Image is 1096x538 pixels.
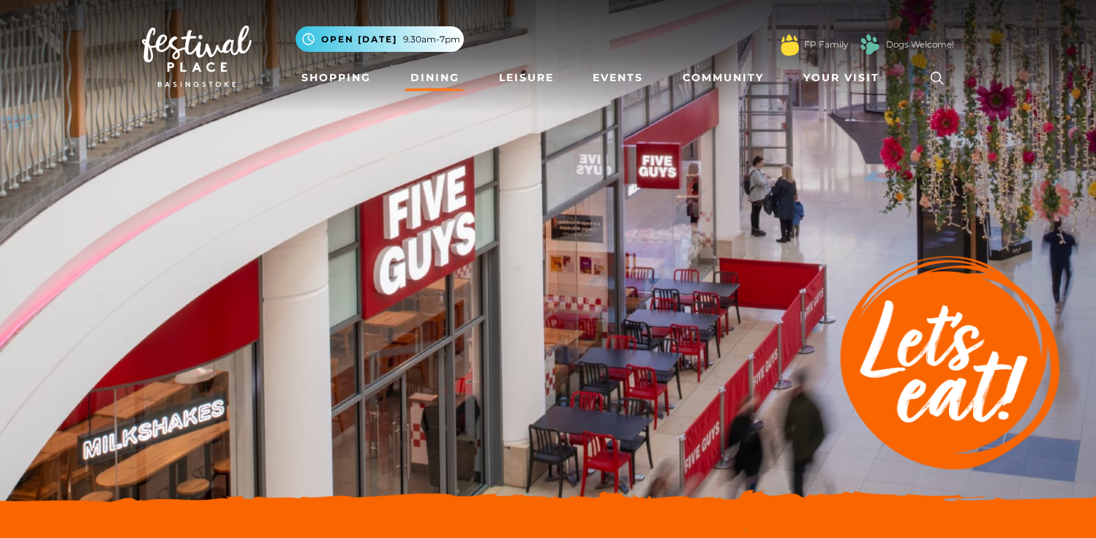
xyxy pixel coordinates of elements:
a: Events [587,64,649,91]
span: Open [DATE] [321,33,397,46]
a: Dining [405,64,465,91]
a: Dogs Welcome! [886,38,954,51]
a: Your Visit [797,64,893,91]
span: Your Visit [803,70,879,86]
span: 9.30am-7pm [403,33,460,46]
a: Shopping [296,64,377,91]
a: FP Family [804,38,848,51]
button: Open [DATE] 9.30am-7pm [296,26,464,52]
a: Community [677,64,770,91]
img: Festival Place Logo [142,26,252,87]
a: Leisure [493,64,560,91]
